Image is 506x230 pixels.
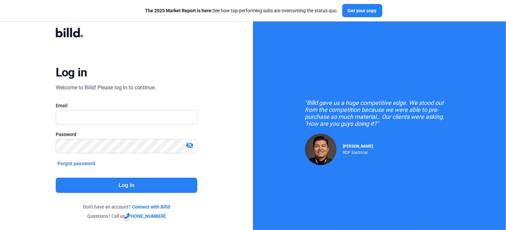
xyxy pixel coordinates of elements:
[124,213,130,219] img: hfpfyWBK5wQHBAGPgDf9c6qAYOxxMAAAAASUVORK5CYII=
[186,141,194,149] mat-icon: visibility_off
[56,65,87,80] div: Log in
[123,213,130,220] div: Call: 512-270-4805
[56,160,97,167] button: Forgot password
[56,131,198,138] div: Password
[305,134,337,165] img: Raul Pacheco
[343,149,373,155] div: RDP Electrical
[56,178,198,193] button: Log in
[56,213,198,219] div: Questions? Call us
[342,4,382,17] button: Get your copy
[132,204,170,210] a: Connect with Billd
[145,8,213,13] span: The 2025 Market Report is here:
[145,7,338,14] div: See how top-performing subs are overcoming the status quo.
[343,144,373,149] span: [PERSON_NAME]
[56,102,198,109] div: Email
[56,204,198,210] div: Don't have an account?
[56,84,156,92] div: Welcome to Billd! Please log in to continue.
[305,99,454,127] div: "Billd gave us a huge competitive edge. We stood out from the competition because we were able to...
[127,213,166,219] a: [PHONE_NUMBER]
